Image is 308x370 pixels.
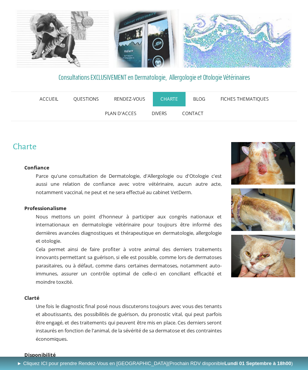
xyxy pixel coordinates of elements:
[153,92,186,106] a: CHARTE
[144,106,175,121] a: DIVERS
[186,92,213,106] a: BLOG
[13,71,295,83] a: Consultations EXCLUSIVEMENT en Dermatologie, Allergologie et Otologie Vétérinaires
[106,92,153,106] a: RENDEZ-VOUS
[13,142,222,152] h1: Charte
[17,361,293,366] span: ► Cliquez ICI pour prendre Rendez-Vous en [GEOGRAPHIC_DATA]
[32,92,66,106] a: ACCUEIL
[36,303,222,342] span: Une fois le diagnostic final posé nous discuterons toujours avec vous des tenants et aboutissants...
[168,361,293,366] span: (Prochain RDV disponible )
[24,294,40,301] span: Clarté
[24,164,49,171] span: Confiance
[36,246,222,285] span: Cela permet ainsi de faire profiter à votre animal des derniers traitements innovants permettant ...
[213,92,276,106] a: FICHES THEMATIQUES
[66,92,106,106] a: QUESTIONS
[97,106,144,121] a: PLAN D'ACCES
[24,205,67,212] span: Professionalisme
[36,172,222,196] span: Parce qu'une consultation de Dermatologie, d'Allergologie ou d'Otologie c'est aussi une relation ...
[175,106,211,121] a: CONTACT
[224,361,291,366] b: Lundi 01 Septembre à 18h00
[36,213,222,245] span: Nous mettons un point d'honneur à participer aux congrès nationaux et internationaux en dermatolo...
[24,351,56,358] span: Disponibilité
